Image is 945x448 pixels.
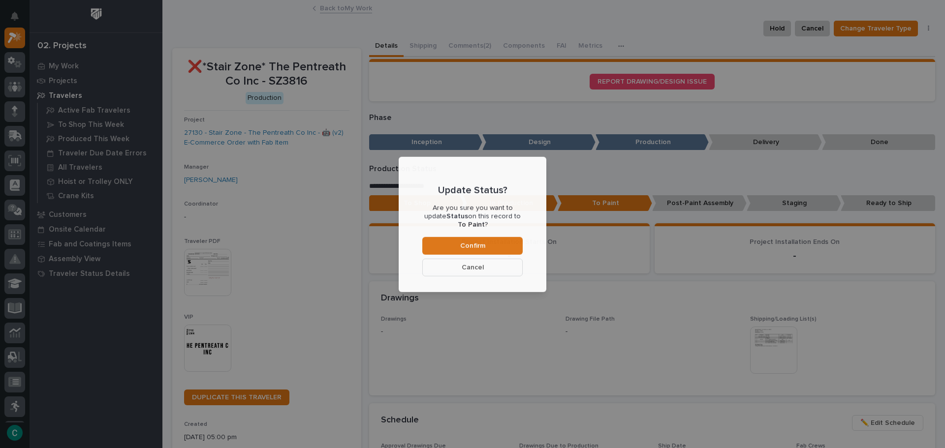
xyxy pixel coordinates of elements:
[422,204,523,229] p: Are you sure you want to update on this record to ?
[460,241,485,250] span: Confirm
[446,213,468,220] b: Status
[422,258,523,276] button: Cancel
[458,221,485,228] b: To Paint
[422,237,523,254] button: Confirm
[462,263,484,271] span: Cancel
[438,184,507,196] p: Update Status?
